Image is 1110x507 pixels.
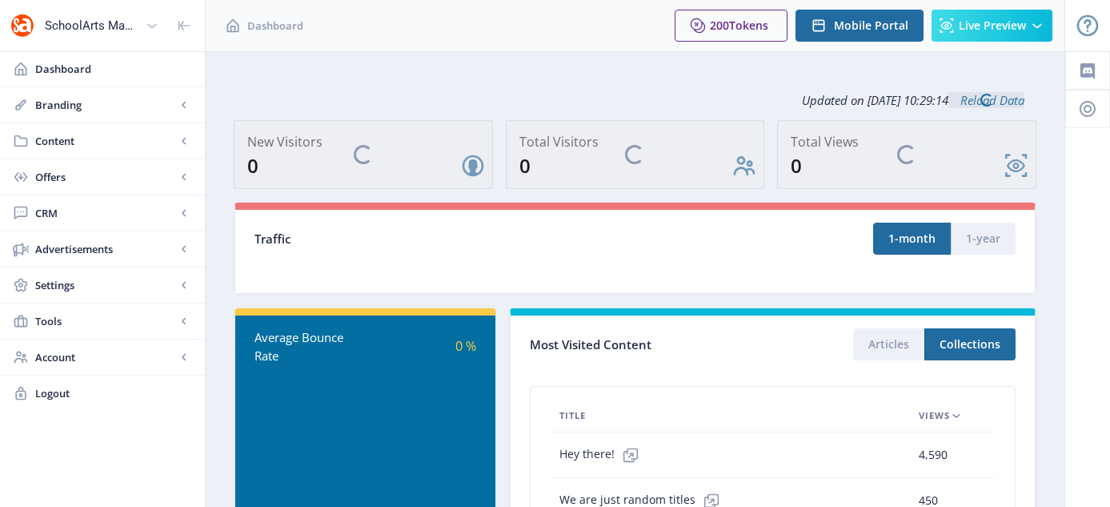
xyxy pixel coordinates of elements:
[959,19,1026,32] span: Live Preview
[729,18,768,33] span: Tokens
[35,205,176,221] span: CRM
[675,10,787,42] button: 200Tokens
[254,328,366,364] div: Average Bounce Rate
[559,439,647,471] span: Hey there!
[924,328,1016,360] button: Collections
[234,80,1036,120] div: Updated on [DATE] 10:29:14
[45,8,139,43] div: SchoolArts Magazine
[35,169,176,185] span: Offers
[10,13,35,38] img: properties.app_icon.png
[951,223,1016,255] button: 1-year
[948,92,1024,108] a: Reload Data
[834,19,908,32] span: Mobile Portal
[873,223,951,255] button: 1-month
[35,277,176,293] span: Settings
[247,18,303,34] span: Dashboard
[35,349,176,365] span: Account
[530,332,772,357] div: Most Visited Content
[853,328,924,360] button: Articles
[795,10,924,42] button: Mobile Portal
[455,337,476,355] span: 0 %
[559,406,586,425] span: Title
[919,445,948,465] span: 4,590
[35,61,192,77] span: Dashboard
[35,133,176,149] span: Content
[932,10,1052,42] button: Live Preview
[35,97,176,113] span: Branding
[35,385,192,401] span: Logout
[919,406,950,425] span: Views
[35,313,176,329] span: Tools
[254,230,635,248] div: Traffic
[35,241,176,257] span: Advertisements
